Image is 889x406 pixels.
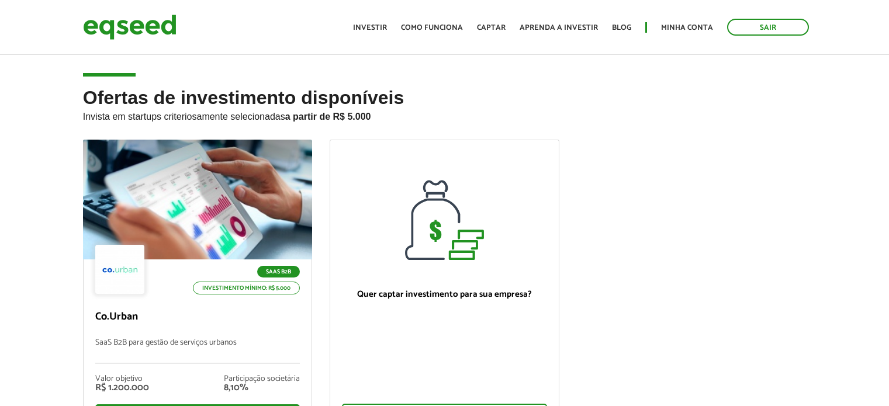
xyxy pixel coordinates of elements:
p: Investimento mínimo: R$ 5.000 [193,282,300,294]
a: Aprenda a investir [520,24,598,32]
a: Blog [612,24,631,32]
a: Captar [477,24,506,32]
a: Investir [353,24,387,32]
h2: Ofertas de investimento disponíveis [83,88,807,140]
a: Minha conta [661,24,713,32]
p: Quer captar investimento para sua empresa? [342,289,547,300]
p: Co.Urban [95,311,300,324]
div: Valor objetivo [95,375,149,383]
div: 8,10% [224,383,300,393]
a: Sair [727,19,809,36]
strong: a partir de R$ 5.000 [285,112,371,122]
img: EqSeed [83,12,177,43]
p: SaaS B2B para gestão de serviços urbanos [95,338,300,363]
div: Participação societária [224,375,300,383]
a: Como funciona [401,24,463,32]
p: Invista em startups criteriosamente selecionadas [83,108,807,122]
p: SaaS B2B [257,266,300,277]
div: R$ 1.200.000 [95,383,149,393]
